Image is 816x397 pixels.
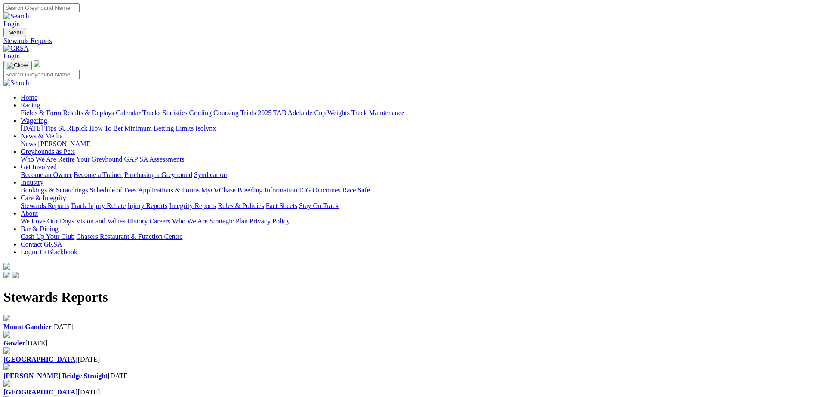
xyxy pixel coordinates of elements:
[138,186,200,194] a: Applications & Forms
[266,202,297,209] a: Fact Sheets
[21,179,43,186] a: Industry
[21,202,69,209] a: Stewards Reports
[63,109,114,116] a: Results & Replays
[21,125,813,132] div: Wagering
[3,3,80,12] input: Search
[3,380,10,387] img: file-red.svg
[299,186,340,194] a: ICG Outcomes
[124,156,185,163] a: GAP SA Assessments
[249,217,290,225] a: Privacy Policy
[3,263,10,270] img: logo-grsa-white.png
[3,323,813,331] div: [DATE]
[163,109,188,116] a: Statistics
[209,217,248,225] a: Strategic Plan
[21,94,37,101] a: Home
[21,233,74,240] a: Cash Up Your Club
[76,217,125,225] a: Vision and Values
[21,109,813,117] div: Racing
[89,186,136,194] a: Schedule of Fees
[21,156,56,163] a: Who We Are
[21,101,40,109] a: Racing
[3,52,20,60] a: Login
[116,109,141,116] a: Calendar
[21,148,75,155] a: Greyhounds as Pets
[21,186,88,194] a: Bookings & Scratchings
[142,109,161,116] a: Tracks
[3,61,32,70] button: Toggle navigation
[58,156,123,163] a: Retire Your Greyhound
[3,356,813,363] div: [DATE]
[3,356,78,363] a: [GEOGRAPHIC_DATA]
[58,125,87,132] a: SUREpick
[89,125,123,132] a: How To Bet
[3,331,10,338] img: file-red.svg
[3,372,813,380] div: [DATE]
[7,62,28,69] img: Close
[21,109,61,116] a: Fields & Form
[3,372,108,379] a: [PERSON_NAME] Bridge Straight
[3,289,813,305] h1: Stewards Reports
[189,109,212,116] a: Grading
[169,202,216,209] a: Integrity Reports
[127,217,148,225] a: History
[21,171,72,178] a: Become an Owner
[12,272,19,278] img: twitter.svg
[21,248,77,256] a: Login To Blackbook
[195,125,216,132] a: Isolynx
[194,171,227,178] a: Syndication
[3,347,10,354] img: file-red.svg
[21,132,63,140] a: News & Media
[172,217,208,225] a: Who We Are
[21,225,59,232] a: Bar & Dining
[21,233,813,241] div: Bar & Dining
[21,140,813,148] div: News & Media
[34,60,40,67] img: logo-grsa-white.png
[21,241,62,248] a: Contact GRSA
[9,29,23,36] span: Menu
[3,272,10,278] img: facebook.svg
[213,109,239,116] a: Coursing
[342,186,370,194] a: Race Safe
[237,186,297,194] a: Breeding Information
[3,20,20,27] a: Login
[327,109,350,116] a: Weights
[3,339,813,347] div: [DATE]
[3,323,52,330] a: Mount Gambier
[38,140,92,147] a: [PERSON_NAME]
[124,125,194,132] a: Minimum Betting Limits
[21,217,74,225] a: We Love Our Dogs
[3,339,25,347] a: Gawler
[201,186,236,194] a: MyOzChase
[149,217,170,225] a: Careers
[124,171,192,178] a: Purchasing a Greyhound
[21,194,66,202] a: Care & Integrity
[127,202,167,209] a: Injury Reports
[21,125,56,132] a: [DATE] Tips
[3,388,813,396] div: [DATE]
[351,109,404,116] a: Track Maintenance
[21,202,813,210] div: Care & Integrity
[3,45,29,52] img: GRSA
[3,70,80,79] input: Search
[218,202,264,209] a: Rules & Policies
[21,186,813,194] div: Industry
[21,140,36,147] a: News
[240,109,256,116] a: Trials
[258,109,326,116] a: 2025 TAB Adelaide Cup
[74,171,123,178] a: Become a Trainer
[3,28,26,37] button: Toggle navigation
[3,12,29,20] img: Search
[3,315,10,321] img: file-red.svg
[3,37,813,45] a: Stewards Reports
[21,117,47,124] a: Wagering
[299,202,339,209] a: Stay On Track
[21,210,38,217] a: About
[3,79,29,87] img: Search
[3,388,78,396] a: [GEOGRAPHIC_DATA]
